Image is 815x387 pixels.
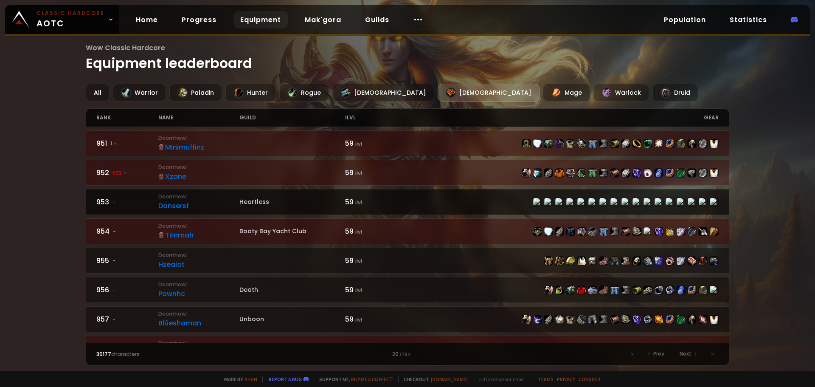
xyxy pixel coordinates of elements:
div: 59 [345,226,407,237]
a: 953-DoomhowlDansersfHeartless59 ilvlitem-16677item-19159item-15051item-15050item-16673item-15062i... [86,189,730,215]
img: item-11820 [588,257,597,265]
img: item-12038 [632,139,641,148]
div: 955 [96,255,159,266]
a: 9511DoomhowlMinimuffinz59 ilvlitem-18490item-17707item-15061item-4335item-15047item-10145item-118... [86,130,730,156]
img: item-16671 [621,227,630,236]
div: 956 [96,285,159,295]
div: 59 [345,138,407,149]
img: item-18103 [655,227,663,236]
img: item-20295 [588,315,597,324]
img: item-18490 [522,139,531,148]
img: item-12846 [677,227,685,236]
small: Doomhowl [158,134,239,142]
a: Consent [579,376,601,382]
img: item-17718 [699,139,707,148]
img: item-16669 [555,227,564,236]
a: 957-DoomhowlBlûeshamanUnboon59 ilvlitem-12960item-12026item-16669item-53item-13123item-16673item-... [86,306,730,332]
img: item-16669 [544,315,553,324]
a: Progress [175,11,223,28]
img: item-5976 [710,139,718,148]
span: 1 [110,140,118,147]
img: item-18314 [644,169,652,177]
a: Report a bug [269,376,302,382]
img: item-17718 [699,169,707,177]
a: a fan [244,376,257,382]
small: Doomhowl [158,310,239,318]
img: item-19121 [677,315,685,324]
span: Made by [219,376,257,382]
img: item-18510 [677,139,685,148]
a: 952532 DoomhowlXzane59 ilvlitem-12960item-13141item-16669item-10056item-11924item-18327item-13383... [86,160,730,186]
img: item-18104 [588,227,597,236]
img: item-5976 [710,169,718,177]
img: item-21312 [599,257,608,265]
a: 956-DoomhowlPawnhcDeath59 ilvlitem-12960item-18723item-15061item-14617item-13346item-14553item-11... [86,277,730,303]
small: ilvl [355,140,362,147]
img: item-10056 [555,169,564,177]
img: item-18471 [655,169,663,177]
img: item-10780 [655,257,663,265]
img: item-11858 [699,257,707,265]
div: characters [96,350,252,358]
span: 532 [112,169,128,177]
img: item-16673 [577,315,586,324]
img: item-15061 [544,139,553,148]
small: ilvl [355,257,362,265]
img: item-12846 [677,257,685,265]
a: Mak'gora [298,11,348,28]
img: item-13255 [644,257,652,265]
div: 953 [96,197,159,207]
div: 59 [345,314,407,325]
img: item-209625 [655,315,663,324]
img: item-11823 [599,227,608,236]
small: ilvl [355,228,362,235]
span: v. d752d5 - production [473,376,524,382]
a: Home [129,11,165,28]
small: ilvl [355,316,362,323]
img: item-2820 [666,227,674,236]
a: Classic HardcoreAOTC [5,5,119,34]
small: Classic Hardcore [37,9,104,17]
div: 951 [96,138,159,149]
div: Rogue [279,84,329,102]
div: 954 [96,226,159,237]
img: item-12960 [522,315,531,324]
small: Doomhowl [158,222,239,230]
img: item-18723 [555,286,564,294]
span: AOTC [37,9,104,30]
div: [DEMOGRAPHIC_DATA] [438,84,540,102]
div: 20 [252,350,563,358]
span: Support me, [314,376,393,382]
img: item-5976 [710,315,718,324]
img: item-16671 [610,169,619,177]
img: item-16666 [577,227,586,236]
span: - [112,286,115,294]
img: item-18321 [699,227,707,236]
img: item-13123 [566,315,575,324]
img: item-18525 [632,286,641,294]
img: item-19121 [677,169,685,177]
small: / 784 [399,351,411,358]
img: item-13968 [655,139,663,148]
div: Heartless [239,198,345,206]
img: item-17714 [632,257,641,265]
img: item-16672 [621,315,630,324]
span: 39177 [96,350,111,358]
div: Blûeshaman [158,318,239,328]
img: item-16058 [655,286,663,294]
img: item-16679 [566,257,575,265]
span: - [112,257,115,265]
img: item-18102 [599,315,608,324]
img: item-19120 [688,257,696,265]
div: Warlock [593,84,649,102]
img: item-10751 [533,227,542,236]
img: item-18527 [644,286,652,294]
a: 954-DoomhowlTimmahBooty Bay Yacht Club59 ilvlitem-10751item-17707item-16669item-6134item-16666ite... [86,218,730,244]
img: item-16672 [632,227,641,236]
div: Hunter [225,84,276,102]
img: item-4335 [555,139,564,148]
img: item-18048 [688,315,696,324]
img: item-16671 [610,315,619,324]
a: Equipment [233,11,288,28]
div: guild [239,109,345,127]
